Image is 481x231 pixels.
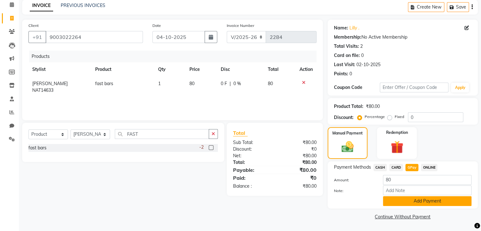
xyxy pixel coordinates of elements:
span: [PERSON_NAME] NAT14633 [32,81,68,93]
div: 0 [361,52,364,59]
button: Create New [408,2,444,12]
label: Amount: [329,177,378,183]
button: Apply [451,83,469,92]
div: ₹0 [275,146,321,153]
label: Invoice Number [227,23,254,28]
th: Action [296,62,317,77]
th: Product [91,62,154,77]
div: Membership: [334,34,361,41]
div: 2 [360,43,363,50]
span: 80 [268,81,273,86]
div: Discount: [334,114,354,121]
div: Total: [228,159,275,166]
span: 0 % [233,80,241,87]
label: Redemption [386,130,408,135]
div: Payable: [228,166,275,174]
div: 02-10-2025 [356,61,380,68]
div: Paid: [228,174,275,182]
a: PREVIOUS INVOICES [61,3,105,8]
a: Lilly . [349,25,359,31]
a: Continue Without Payment [329,214,477,220]
button: +91 [28,31,46,43]
div: 0 [349,71,352,77]
th: Total [264,62,296,77]
input: Search or Scan [115,129,209,139]
input: Enter Offer / Coupon Code [380,83,449,92]
span: 1 [158,81,161,86]
button: Add Payment [383,196,472,206]
label: Fixed [395,114,404,120]
span: CASH [373,164,387,171]
div: fast bars [28,145,46,151]
button: Save [447,2,469,12]
div: Points: [334,71,348,77]
div: ₹80.00 [275,183,321,190]
input: Amount [383,175,472,185]
label: Date [152,23,161,28]
input: Search by Name/Mobile/Email/Code [46,31,143,43]
div: Card on file: [334,52,360,59]
div: Balance : [228,183,275,190]
span: GPay [405,164,418,171]
span: 0 F [221,80,227,87]
label: Manual Payment [332,130,363,136]
label: Client [28,23,39,28]
div: Sub Total: [228,139,275,146]
label: Percentage [365,114,385,120]
div: Name: [334,25,348,31]
span: ONLINE [421,164,437,171]
img: _cash.svg [338,140,357,154]
span: -2 [199,144,204,151]
div: Coupon Code [334,84,380,91]
th: Disc [217,62,264,77]
div: No Active Membership [334,34,472,41]
div: ₹80.00 [275,166,321,174]
div: ₹80.00 [275,153,321,159]
span: 80 [189,81,194,86]
label: Note: [329,188,378,194]
span: Total [233,130,248,136]
th: Qty [154,62,186,77]
input: Add Note [383,185,472,195]
div: Discount: [228,146,275,153]
div: ₹80.00 [366,103,380,110]
div: Last Visit: [334,61,355,68]
div: Total Visits: [334,43,359,50]
div: ₹80.00 [275,159,321,166]
span: fast bars [95,81,113,86]
div: ₹0 [275,174,321,182]
span: CARD [389,164,403,171]
div: Product Total: [334,103,363,110]
div: Net: [228,153,275,159]
div: Products [29,51,321,62]
img: _gift.svg [387,139,407,155]
th: Price [186,62,217,77]
div: ₹80.00 [275,139,321,146]
th: Stylist [28,62,91,77]
span: | [230,80,231,87]
span: Payment Methods [334,164,371,171]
